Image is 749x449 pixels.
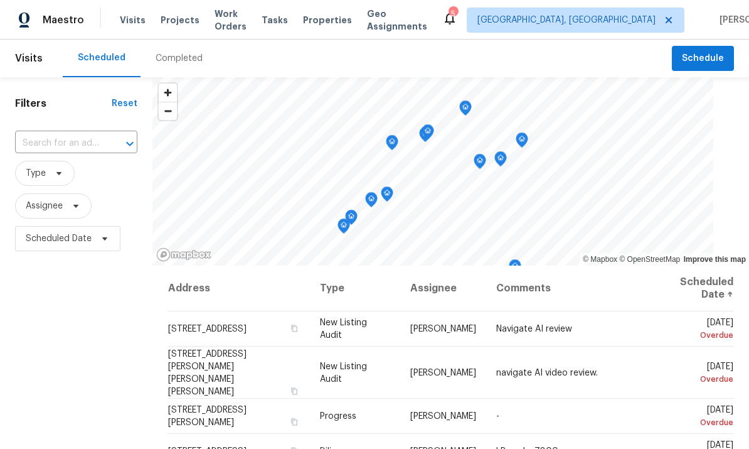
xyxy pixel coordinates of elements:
span: [DATE] [666,362,733,385]
div: Map marker [459,100,472,120]
div: Map marker [419,127,432,146]
th: Type [310,266,400,311]
span: [DATE] [666,318,733,342]
span: Schedule [682,51,724,67]
div: Map marker [365,192,378,212]
div: Map marker [337,219,350,238]
span: Visits [120,14,146,26]
input: Search for an address... [15,134,102,153]
div: Completed [156,52,203,65]
span: Assignee [26,200,63,212]
div: Overdue [666,372,733,385]
span: Visits [15,45,43,72]
span: Maestro [43,14,84,26]
span: Scheduled Date [26,232,92,245]
a: Mapbox homepage [156,247,211,262]
a: Improve this map [684,255,746,264]
div: Map marker [422,124,434,144]
canvas: Map [152,77,713,266]
button: Zoom out [159,102,177,120]
span: [DATE] [666,406,733,429]
span: [PERSON_NAME] [410,325,476,333]
span: Geo Assignments [367,8,427,33]
span: New Listing Audit [320,318,367,340]
div: Map marker [516,133,528,152]
span: [STREET_ADDRESS][PERSON_NAME][PERSON_NAME][PERSON_NAME] [168,349,247,396]
button: Copy Address [289,416,300,428]
span: [GEOGRAPHIC_DATA], [GEOGRAPHIC_DATA] [477,14,656,26]
span: Properties [303,14,352,26]
th: Address [167,266,310,311]
button: Copy Address [289,323,300,334]
h1: Filters [15,97,112,110]
div: Map marker [509,259,521,279]
button: Zoom in [159,84,177,102]
th: Scheduled Date ↑ [656,266,734,311]
button: Open [121,135,139,153]
a: Mapbox [583,255,617,264]
div: Map marker [474,154,486,173]
th: Comments [486,266,656,311]
span: [PERSON_NAME] [410,412,476,421]
span: - [496,412,499,421]
span: [PERSON_NAME] [410,368,476,377]
div: Map marker [386,135,398,154]
div: Map marker [345,210,358,229]
span: Projects [161,14,199,26]
div: Map marker [381,187,393,206]
div: Overdue [666,329,733,342]
span: Tasks [262,16,288,24]
div: Overdue [666,416,733,429]
span: [STREET_ADDRESS][PERSON_NAME] [168,406,247,427]
span: navigate AI video review. [496,368,598,377]
div: 5 [449,8,457,20]
span: Progress [320,412,356,421]
th: Assignee [400,266,486,311]
div: Map marker [494,151,507,171]
button: Schedule [672,46,734,72]
div: Scheduled [78,51,125,64]
span: New Listing Audit [320,362,367,383]
button: Copy Address [289,385,300,396]
div: Reset [112,97,137,110]
span: Navigate AI review [496,325,572,333]
span: [STREET_ADDRESS] [168,325,247,333]
a: OpenStreetMap [619,255,680,264]
span: Work Orders [215,8,247,33]
span: Type [26,167,46,180]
